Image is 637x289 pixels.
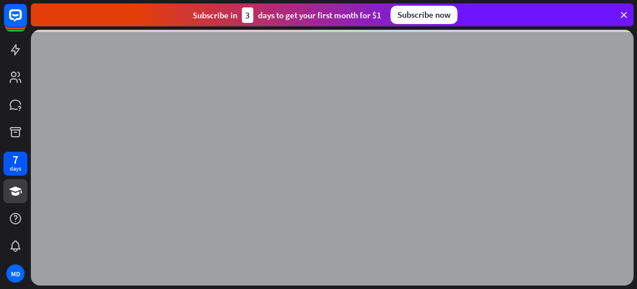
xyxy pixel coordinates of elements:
div: Subscribe in days to get your first month for $1 [193,7,381,23]
div: days [10,165,21,173]
a: 7 days [3,152,27,176]
div: MD [6,264,25,283]
div: Subscribe now [391,6,457,24]
div: 3 [242,7,253,23]
div: 7 [13,155,18,165]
